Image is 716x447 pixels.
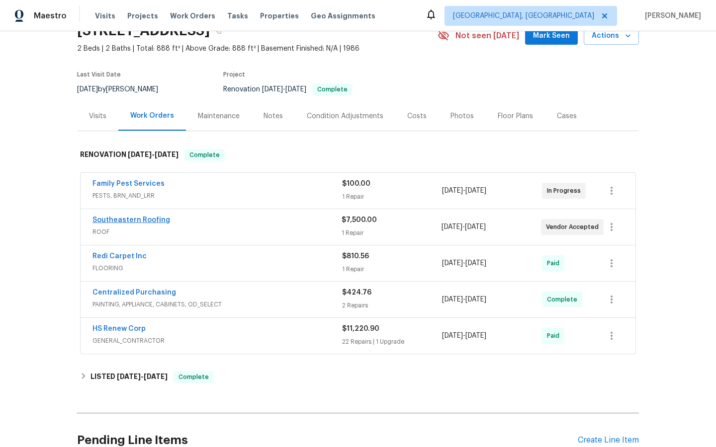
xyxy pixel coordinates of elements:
div: Floor Plans [498,111,533,121]
span: Paid [547,258,563,268]
div: LISTED [DATE]-[DATE]Complete [77,365,639,389]
div: 22 Repairs | 1 Upgrade [342,337,442,347]
span: [PERSON_NAME] [641,11,701,21]
span: Projects [127,11,158,21]
span: Properties [260,11,299,21]
span: Complete [175,372,213,382]
span: - [442,258,486,268]
span: Project [223,72,245,77]
span: Actions [592,30,631,42]
div: Condition Adjustments [307,111,383,121]
span: $7,500.00 [342,217,377,223]
span: [DATE] [117,373,141,380]
span: [DATE] [465,296,486,303]
span: Work Orders [170,11,215,21]
span: PAINTING, APPLIANCE, CABINETS, OD_SELECT [92,299,342,309]
a: Redi Carpet Inc [92,253,147,260]
div: Costs [407,111,427,121]
div: 1 Repair [342,264,442,274]
span: [DATE] [465,187,486,194]
a: HS Renew Corp [92,325,146,332]
span: [DATE] [465,260,486,267]
span: - [442,295,486,304]
span: Not seen [DATE] [455,31,519,41]
span: In Progress [547,186,585,196]
span: [DATE] [442,223,462,230]
div: Notes [264,111,283,121]
span: $100.00 [342,180,370,187]
span: Geo Assignments [311,11,375,21]
span: Renovation [223,86,353,93]
span: - [442,331,486,341]
span: [DATE] [465,223,486,230]
span: Complete [547,295,581,304]
span: PESTS, BRN_AND_LRR [92,191,342,201]
span: Maestro [34,11,67,21]
a: Centralized Purchasing [92,289,176,296]
span: Paid [547,331,563,341]
span: Complete [185,150,224,160]
div: Visits [89,111,106,121]
span: - [442,222,486,232]
h6: LISTED [90,371,168,383]
h6: RENOVATION [80,149,179,161]
span: [DATE] [155,151,179,158]
span: - [262,86,306,93]
a: Southeastern Roofing [92,217,170,223]
span: Mark Seen [533,30,570,42]
div: Create Line Item [578,436,639,445]
button: Actions [584,27,639,45]
span: - [117,373,168,380]
h2: [STREET_ADDRESS] [77,26,210,36]
span: $810.56 [342,253,369,260]
span: ROOF [92,227,342,237]
span: Visits [95,11,115,21]
span: [DATE] [442,332,463,339]
span: [DATE] [128,151,152,158]
div: 1 Repair [342,192,442,202]
div: 1 Repair [342,228,441,238]
span: [GEOGRAPHIC_DATA], [GEOGRAPHIC_DATA] [453,11,594,21]
span: Complete [313,86,352,92]
span: [DATE] [442,260,463,267]
span: [DATE] [442,187,463,194]
span: Tasks [227,12,248,19]
div: Photos [450,111,474,121]
span: $11,220.90 [342,325,379,332]
span: Vendor Accepted [546,222,603,232]
span: [DATE] [262,86,283,93]
span: [DATE] [144,373,168,380]
div: Maintenance [198,111,240,121]
span: [DATE] [285,86,306,93]
div: by [PERSON_NAME] [77,83,170,95]
span: - [442,186,486,196]
span: [DATE] [465,332,486,339]
div: RENOVATION [DATE]-[DATE]Complete [77,139,639,171]
span: GENERAL_CONTRACTOR [92,336,342,346]
button: Mark Seen [525,27,578,45]
div: Cases [557,111,577,121]
span: FLOORING [92,263,342,273]
span: [DATE] [77,86,98,93]
span: - [128,151,179,158]
span: Last Visit Date [77,72,121,77]
div: 2 Repairs [342,300,442,310]
a: Family Pest Services [92,180,165,187]
span: $424.76 [342,289,371,296]
div: Work Orders [130,111,174,121]
span: 2 Beds | 2 Baths | Total: 888 ft² | Above Grade: 888 ft² | Basement Finished: N/A | 1986 [77,44,438,54]
span: [DATE] [442,296,463,303]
